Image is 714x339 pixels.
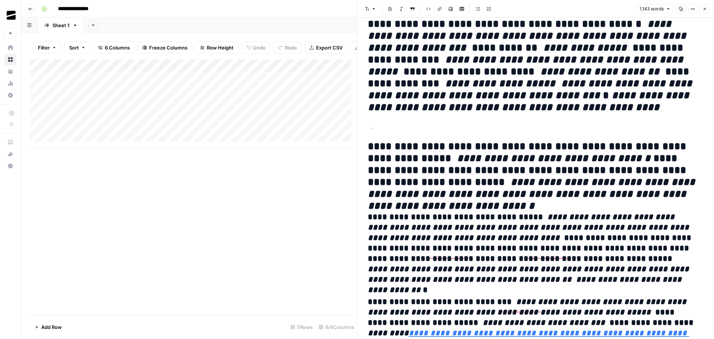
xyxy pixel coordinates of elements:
[41,323,62,331] span: Add Row
[4,6,16,25] button: Workspace: OGM
[4,54,16,65] a: Browse
[4,42,16,54] a: Home
[30,321,66,333] button: Add Row
[4,89,16,101] a: Settings
[305,42,347,54] button: Export CSV
[207,44,234,51] span: Row Height
[105,44,130,51] span: 6 Columns
[64,42,90,54] button: Sort
[287,321,316,333] div: 5 Rows
[5,148,16,160] div: What's new?
[636,4,674,14] button: 1,143 words
[4,160,16,172] button: Help + Support
[138,42,192,54] button: Freeze Columns
[93,42,135,54] button: 6 Columns
[253,44,266,51] span: Undo
[38,44,50,51] span: Filter
[316,44,342,51] span: Export CSV
[195,42,238,54] button: Row Height
[241,42,270,54] button: Undo
[33,42,61,54] button: Filter
[4,65,16,77] a: Your Data
[38,18,84,33] a: Sheet 1
[4,9,18,22] img: OGM Logo
[273,42,302,54] button: Redo
[4,148,16,160] button: What's new?
[4,136,16,148] a: AirOps Academy
[640,6,664,12] span: 1,143 words
[52,22,70,29] div: Sheet 1
[4,77,16,89] a: Usage
[285,44,297,51] span: Redo
[316,321,357,333] div: 6/6 Columns
[69,44,79,51] span: Sort
[149,44,187,51] span: Freeze Columns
